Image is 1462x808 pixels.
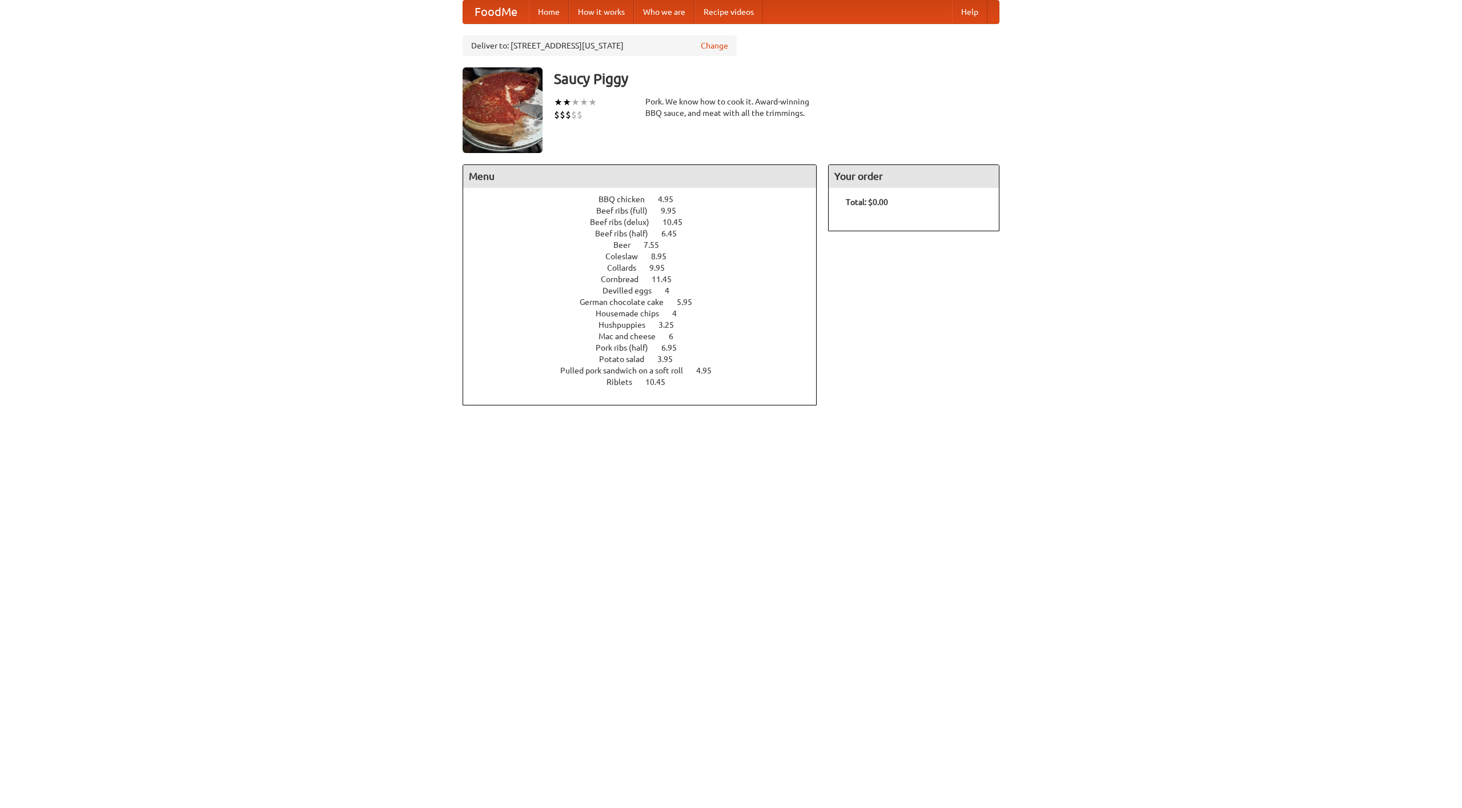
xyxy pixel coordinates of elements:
span: 8.95 [651,252,678,261]
li: ★ [554,96,563,108]
a: Potato salad 3.95 [599,355,694,364]
span: Collards [607,263,648,272]
span: 9.95 [649,263,676,272]
a: Riblets 10.45 [607,377,686,387]
h4: Your order [829,165,999,188]
span: 10.45 [662,218,694,227]
li: $ [565,108,571,121]
a: Recipe videos [694,1,763,23]
span: Pork ribs (half) [596,343,660,352]
span: 10.45 [645,377,677,387]
a: FoodMe [463,1,529,23]
a: BBQ chicken 4.95 [599,195,694,204]
span: Pulled pork sandwich on a soft roll [560,366,694,375]
img: angular.jpg [463,67,543,153]
span: Cornbread [601,275,650,284]
a: Beer 7.55 [613,240,680,250]
a: Collards 9.95 [607,263,686,272]
a: Housemade chips 4 [596,309,698,318]
span: 4 [665,286,681,295]
a: Pork ribs (half) 6.95 [596,343,698,352]
a: Beef ribs (full) 9.95 [596,206,697,215]
span: 11.45 [652,275,683,284]
div: Deliver to: [STREET_ADDRESS][US_STATE] [463,35,737,56]
span: German chocolate cake [580,298,675,307]
span: 4.95 [696,366,723,375]
span: Beer [613,240,642,250]
a: Who we are [634,1,694,23]
li: $ [560,108,565,121]
h4: Menu [463,165,816,188]
span: 7.55 [644,240,670,250]
a: How it works [569,1,634,23]
span: Coleslaw [605,252,649,261]
li: ★ [563,96,571,108]
a: Pulled pork sandwich on a soft roll 4.95 [560,366,733,375]
span: Hushpuppies [599,320,657,329]
b: Total: $0.00 [846,198,888,207]
a: Hushpuppies 3.25 [599,320,695,329]
li: $ [571,108,577,121]
a: Beef ribs (delux) 10.45 [590,218,704,227]
li: ★ [571,96,580,108]
span: Beef ribs (half) [595,229,660,238]
span: 6.95 [661,343,688,352]
span: Devilled eggs [603,286,663,295]
span: Riblets [607,377,644,387]
div: Pork. We know how to cook it. Award-winning BBQ sauce, and meat with all the trimmings. [645,96,817,119]
span: 3.95 [657,355,684,364]
li: ★ [588,96,597,108]
span: Mac and cheese [599,332,667,341]
a: Devilled eggs 4 [603,286,690,295]
a: Coleslaw 8.95 [605,252,688,261]
a: Mac and cheese 6 [599,332,694,341]
span: Beef ribs (delux) [590,218,661,227]
span: 3.25 [658,320,685,329]
a: Beef ribs (half) 6.45 [595,229,698,238]
span: Housemade chips [596,309,670,318]
span: 5.95 [677,298,704,307]
span: 9.95 [661,206,688,215]
a: Change [701,40,728,51]
li: $ [577,108,583,121]
a: Help [952,1,987,23]
a: Home [529,1,569,23]
li: $ [554,108,560,121]
a: German chocolate cake 5.95 [580,298,713,307]
span: Beef ribs (full) [596,206,659,215]
span: 4 [672,309,688,318]
span: Potato salad [599,355,656,364]
span: 4.95 [658,195,685,204]
span: 6.45 [661,229,688,238]
span: 6 [669,332,685,341]
span: BBQ chicken [599,195,656,204]
a: Cornbread 11.45 [601,275,693,284]
h3: Saucy Piggy [554,67,999,90]
li: ★ [580,96,588,108]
